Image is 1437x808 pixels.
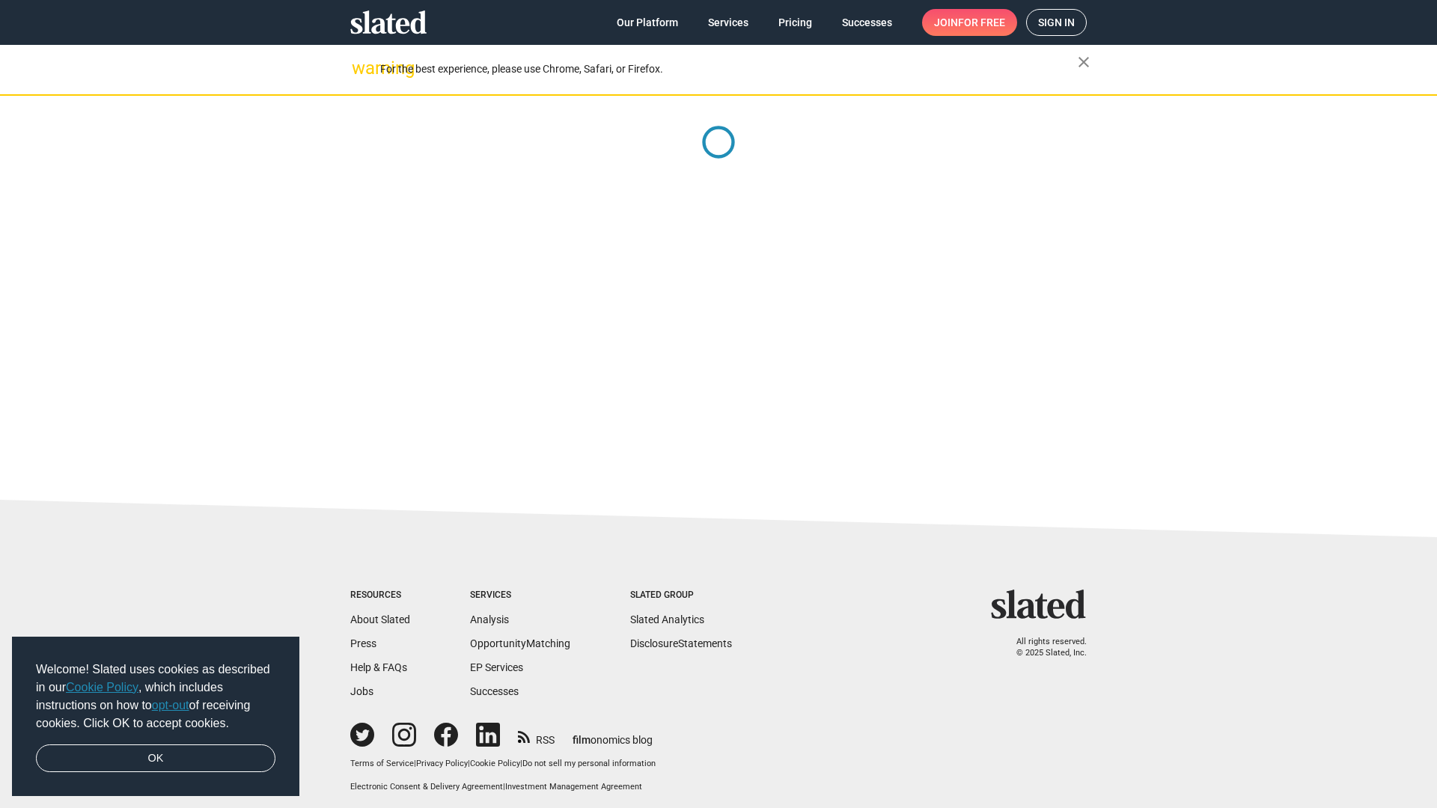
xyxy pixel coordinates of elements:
[350,661,407,673] a: Help & FAQs
[36,744,275,773] a: dismiss cookie message
[468,759,470,768] span: |
[520,759,522,768] span: |
[934,9,1005,36] span: Join
[617,9,678,36] span: Our Platform
[630,637,732,649] a: DisclosureStatements
[1075,53,1093,71] mat-icon: close
[350,782,503,792] a: Electronic Consent & Delivery Agreement
[708,9,748,36] span: Services
[416,759,468,768] a: Privacy Policy
[470,613,509,625] a: Analysis
[958,9,1005,36] span: for free
[470,590,570,602] div: Services
[830,9,904,36] a: Successes
[766,9,824,36] a: Pricing
[12,637,299,797] div: cookieconsent
[350,637,376,649] a: Press
[605,9,690,36] a: Our Platform
[414,759,416,768] span: |
[36,661,275,732] span: Welcome! Slated uses cookies as described in our , which includes instructions on how to of recei...
[470,637,570,649] a: OpportunityMatching
[778,9,812,36] span: Pricing
[522,759,656,770] button: Do not sell my personal information
[518,724,555,747] a: RSS
[1026,9,1087,36] a: Sign in
[1038,10,1075,35] span: Sign in
[630,590,732,602] div: Slated Group
[1001,637,1087,658] p: All rights reserved. © 2025 Slated, Inc.
[573,734,591,746] span: film
[696,9,760,36] a: Services
[350,590,410,602] div: Resources
[922,9,1017,36] a: Joinfor free
[152,699,189,711] a: opt-out
[350,759,414,768] a: Terms of Service
[380,59,1078,79] div: For the best experience, please use Chrome, Safari, or Firefox.
[66,681,138,694] a: Cookie Policy
[842,9,892,36] span: Successes
[470,661,523,673] a: EP Services
[503,782,505,792] span: |
[630,613,704,625] a: Slated Analytics
[505,782,642,792] a: Investment Management Agreement
[352,59,370,77] mat-icon: warning
[470,685,519,697] a: Successes
[470,759,520,768] a: Cookie Policy
[573,721,653,747] a: filmonomics blog
[350,685,373,697] a: Jobs
[350,613,410,625] a: About Slated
